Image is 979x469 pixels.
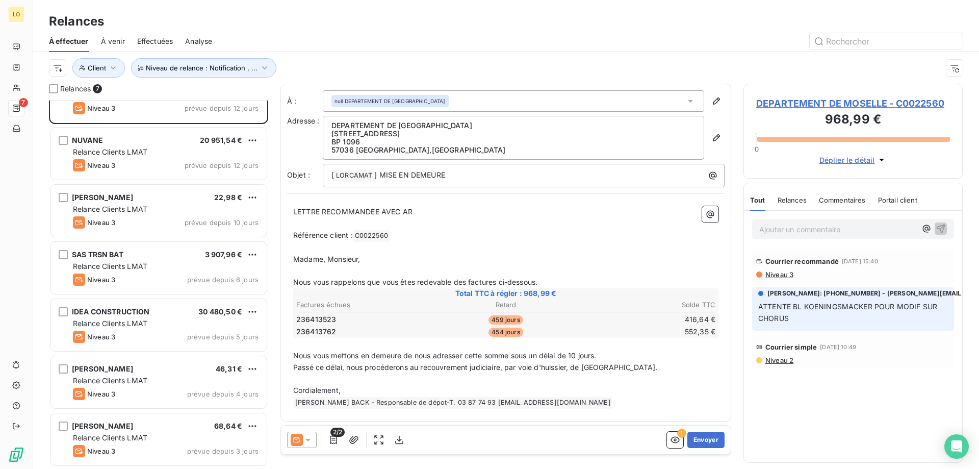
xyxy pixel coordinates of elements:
[293,351,597,360] span: Nous vous mettons en demeure de nous adresser cette somme sous un délai de 10 jours.
[87,447,115,455] span: Niveau 3
[488,315,523,325] span: 459 jours
[185,218,259,227] span: prévue depuis 10 jours
[577,300,716,310] th: Solde TTC
[187,390,259,398] span: prévue depuis 4 jours
[334,97,446,105] span: null DEPARTEMENT DE [GEOGRAPHIC_DATA]
[819,196,866,204] span: Commentaires
[878,196,917,204] span: Portail client
[756,110,950,131] h3: 968,99 €
[778,196,807,204] span: Relances
[331,138,695,146] p: BP 1096
[758,302,939,323] span: ATTENTE BL KOENINGSMACKER POUR MODIF SUR CHORUS
[436,300,575,310] th: Retard
[198,307,242,316] span: 30 480,50 €
[19,98,28,107] span: 7
[87,390,115,398] span: Niveau 3
[331,170,334,179] span: [
[819,155,875,165] span: Déplier le détail
[87,276,115,284] span: Niveau 3
[60,84,91,94] span: Relances
[87,333,115,341] span: Niveau 3
[185,36,212,46] span: Analyse
[816,154,890,166] button: Déplier le détail
[755,145,759,153] span: 0
[187,276,259,284] span: prévue depuis 6 jours
[72,193,133,202] span: [PERSON_NAME]
[73,147,147,156] span: Relance Clients LMAT
[295,288,717,299] span: Total TTC à régler : 968,99 €
[294,397,612,409] span: [PERSON_NAME] BACK - Responsable de dépot-T. 03 87 74 93 [EMAIL_ADDRESS][DOMAIN_NAME]
[820,344,856,350] span: [DATE] 10:49
[72,250,123,259] span: SAS TRSN BAT
[72,422,133,430] span: [PERSON_NAME]
[72,364,133,373] span: [PERSON_NAME]
[72,307,150,316] span: IDEA CONSTRUCTION
[93,84,102,93] span: 7
[214,422,242,430] span: 68,64 €
[331,146,695,154] p: 57036 [GEOGRAPHIC_DATA] , [GEOGRAPHIC_DATA]
[101,36,125,46] span: À venir
[331,130,695,138] p: [STREET_ADDRESS]
[49,12,104,31] h3: Relances
[187,333,259,341] span: prévue depuis 5 jours
[764,270,793,279] span: Niveau 3
[287,96,323,106] label: À :
[330,428,345,437] span: 2/2
[185,104,259,112] span: prévue depuis 12 jours
[293,278,537,286] span: Nous vous rappelons que vous êtes redevable des factures ci-dessous.
[765,257,839,265] span: Courrier recommandé
[488,328,523,337] span: 454 jours
[214,193,242,202] span: 22,98 €
[49,100,268,469] div: grid
[577,326,716,337] td: 552,35 €
[131,58,276,78] button: Niveau de relance : Notification , ...
[353,230,390,242] span: C0022560
[73,433,147,442] span: Relance Clients LMAT
[49,36,89,46] span: À effectuer
[185,161,259,169] span: prévue depuis 12 jours
[200,136,242,144] span: 20 951,54 €
[764,356,793,364] span: Niveau 2
[287,170,310,179] span: Objet :
[765,343,817,351] span: Courrier simple
[293,363,657,372] span: Passé ce délai, nous procéderons au recouvrement judiciaire, par voie d'huissier, de [GEOGRAPHIC_...
[88,64,106,72] span: Client
[8,6,24,22] div: LO
[187,447,259,455] span: prévue depuis 3 jours
[577,314,716,325] td: 416,64 €
[374,170,445,179] span: ] MISE EN DEMEURE
[73,262,147,270] span: Relance Clients LMAT
[73,376,147,385] span: Relance Clients LMAT
[293,207,413,216] span: LETTRE RECOMMANDEE AVEC AR
[293,255,360,263] span: Madame, Monsieur,
[205,250,243,259] span: 3 907,96 €
[296,314,336,325] span: 236413523
[216,364,242,373] span: 46,31 €
[8,447,24,463] img: Logo LeanPay
[296,300,435,310] th: Factures échues
[137,36,173,46] span: Effectuées
[810,33,963,50] input: Rechercher
[296,327,336,337] span: 236413762
[87,218,115,227] span: Niveau 3
[293,231,353,239] span: Référence client :
[146,64,257,72] span: Niveau de relance : Notification , ...
[842,258,878,264] span: [DATE] 15:40
[293,386,341,394] span: Cordialement,
[944,434,969,459] div: Open Intercom Messenger
[73,205,147,213] span: Relance Clients LMAT
[687,432,725,448] button: Envoyer
[8,100,24,116] a: 7
[331,121,695,130] p: DEPARTEMENT DE [GEOGRAPHIC_DATA]
[334,170,374,182] span: LORCAMAT
[750,196,765,204] span: Tout
[73,319,147,328] span: Relance Clients LMAT
[72,58,125,78] button: Client
[87,161,115,169] span: Niveau 3
[756,96,950,110] span: DEPARTEMENT DE MOSELLE - C0022560
[287,116,319,125] span: Adresse :
[87,104,115,112] span: Niveau 3
[72,136,103,144] span: NUVANE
